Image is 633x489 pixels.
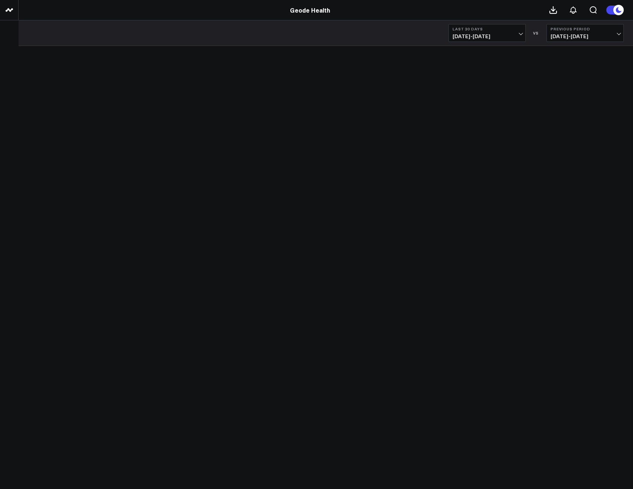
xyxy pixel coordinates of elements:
[546,24,624,42] button: Previous Period[DATE]-[DATE]
[453,27,522,31] b: Last 30 Days
[290,6,330,14] a: Geode Health
[453,33,522,39] span: [DATE] - [DATE]
[529,31,543,35] div: VS
[551,27,620,31] b: Previous Period
[551,33,620,39] span: [DATE] - [DATE]
[448,24,526,42] button: Last 30 Days[DATE]-[DATE]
